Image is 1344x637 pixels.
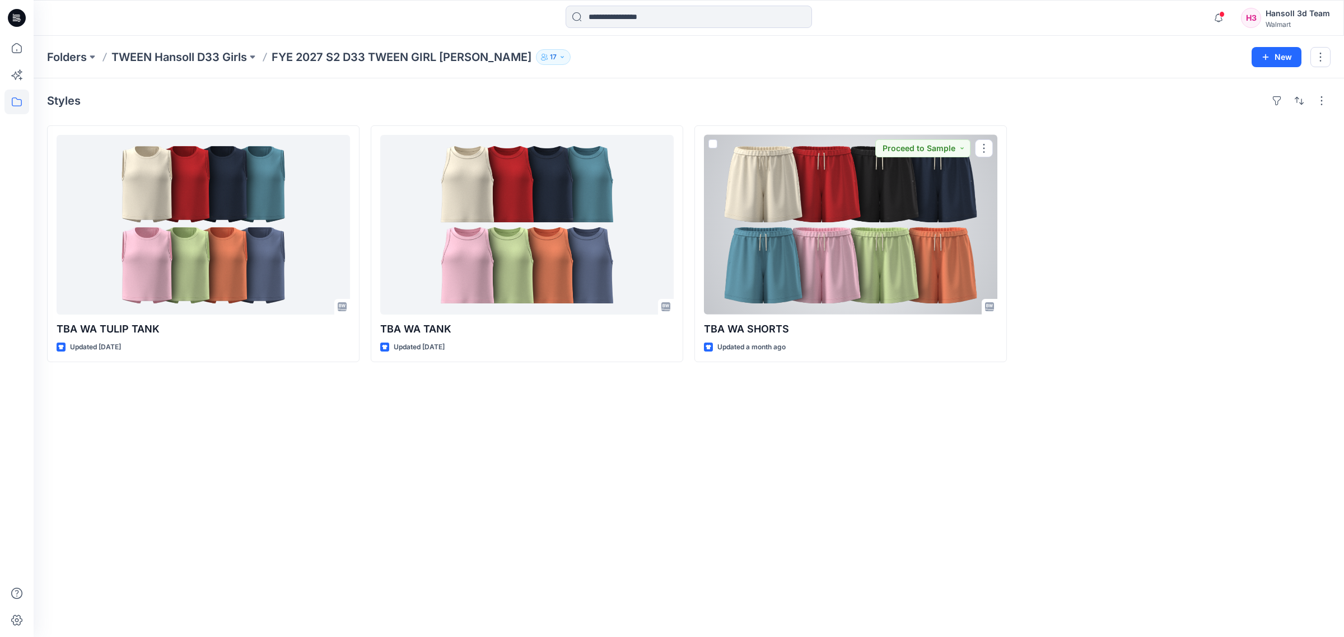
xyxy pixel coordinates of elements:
[1266,20,1330,29] div: Walmart
[47,49,87,65] a: Folders
[536,49,571,65] button: 17
[380,135,674,315] a: TBA WA TANK
[1266,7,1330,20] div: Hansoll 3d Team
[70,341,121,353] p: Updated [DATE]
[550,51,557,63] p: 17
[57,321,350,337] p: TBA WA TULIP TANK
[1241,8,1261,28] div: H3
[394,341,445,353] p: Updated [DATE]
[1252,47,1301,67] button: New
[111,49,247,65] a: TWEEN Hansoll D33 Girls
[704,321,997,337] p: TBA WA SHORTS
[717,341,786,353] p: Updated a month ago
[704,135,997,315] a: TBA WA SHORTS
[57,135,350,315] a: TBA WA TULIP TANK
[47,94,81,107] h4: Styles
[380,321,674,337] p: TBA WA TANK
[272,49,531,65] p: FYE 2027 S2 D33 TWEEN GIRL [PERSON_NAME]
